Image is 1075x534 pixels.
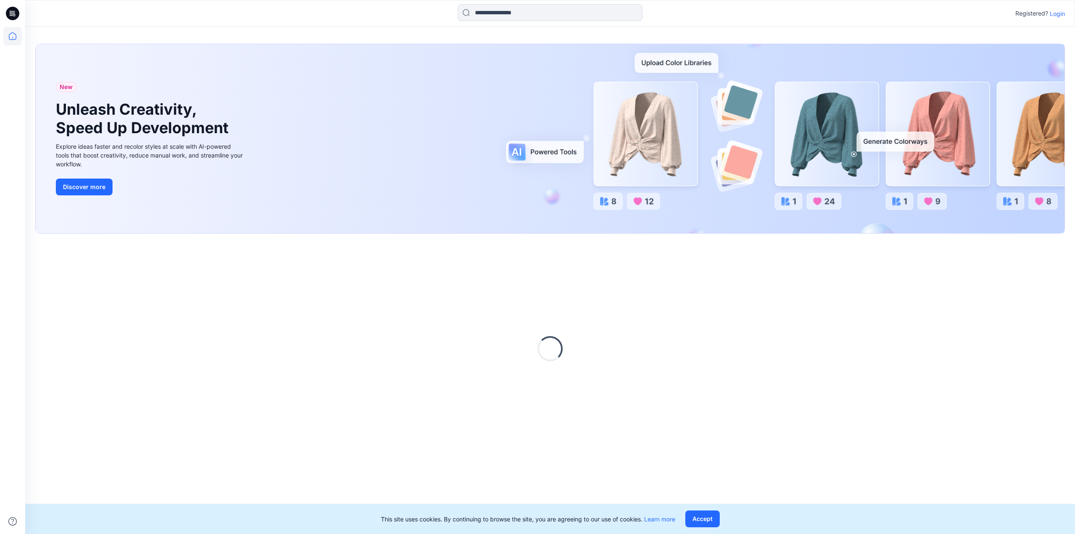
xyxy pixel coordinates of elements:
[56,142,245,168] div: Explore ideas faster and recolor styles at scale with AI-powered tools that boost creativity, red...
[381,515,675,523] p: This site uses cookies. By continuing to browse the site, you are agreeing to our use of cookies.
[644,516,675,523] a: Learn more
[1015,8,1048,18] p: Registered?
[56,179,113,195] button: Discover more
[685,510,720,527] button: Accept
[60,82,73,92] span: New
[1050,9,1065,18] p: Login
[56,179,245,195] a: Discover more
[56,100,232,137] h1: Unleash Creativity, Speed Up Development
